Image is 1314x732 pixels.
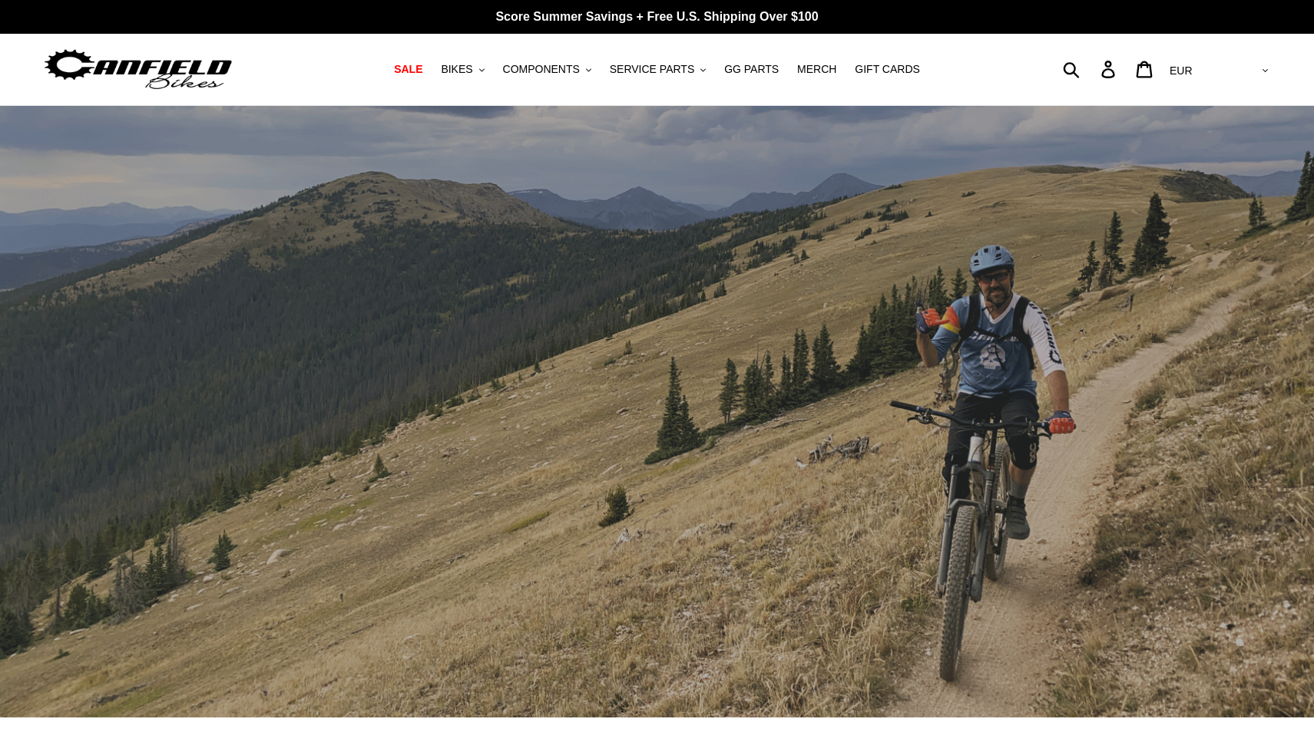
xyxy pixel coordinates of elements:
a: GG PARTS [717,59,786,80]
span: BIKES [441,63,472,76]
span: GG PARTS [724,63,779,76]
span: SALE [394,63,422,76]
span: SERVICE PARTS [610,63,694,76]
a: MERCH [789,59,844,80]
button: SERVICE PARTS [602,59,713,80]
span: COMPONENTS [503,63,580,76]
a: GIFT CARDS [847,59,928,80]
span: MERCH [797,63,836,76]
input: Search [1071,52,1110,86]
img: Canfield Bikes [42,45,234,94]
button: BIKES [433,59,492,80]
a: SALE [386,59,430,80]
span: GIFT CARDS [855,63,920,76]
button: COMPONENTS [495,59,599,80]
